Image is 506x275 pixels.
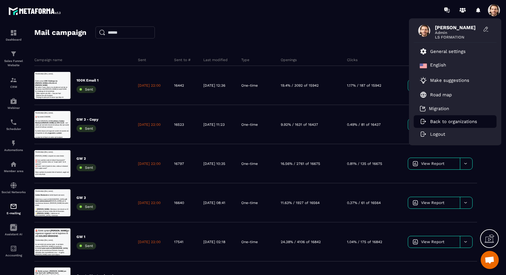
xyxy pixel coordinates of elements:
[9,64,49,70] strong: [PERSON_NAME]
[38,49,81,54] span: , unë do të mbaj një
[10,245,17,252] img: accountant
[3,19,91,31] strong: Sezoni i fundit i 100K Challenge
[481,251,499,269] div: Ouvrir le chat
[3,3,117,12] p: Pershendetje, {{first_name}} !
[2,93,26,114] a: automationsautomationsWebinar
[3,3,117,10] p: Përshëndetje {{first_name}},
[408,119,460,130] a: View Report
[2,219,26,240] a: Assistant AI
[408,236,460,248] a: View Report
[174,161,184,166] p: 16797
[435,30,480,35] span: Admin
[34,26,86,39] h2: Mail campaign
[241,161,258,166] p: One-time
[430,131,445,137] p: Logout
[2,233,26,236] p: Assistant AI
[22,64,111,70] strong: i vetmi event në [GEOGRAPHIC_DATA]
[77,195,96,200] p: GW 3
[138,161,161,166] p: [DATE] 22:00
[9,57,49,63] strong: [PERSON_NAME]
[3,49,10,54] span: Më
[85,244,93,248] span: Sent
[2,156,26,177] a: automationsautomationsMember area
[174,200,184,205] p: 16640
[138,200,161,205] p: [DATE] 22:00
[430,78,469,83] p: Make suggestions
[2,177,26,198] a: social-networksocial-networkSocial Networks
[77,156,96,161] p: GW 2
[34,57,62,62] p: Campaign name
[203,83,225,88] p: [DATE] 12:36
[3,57,117,131] p: 💬 : “Në [PERSON_NAME] krijova listën time me 3 ide biznesi dhe zgjodha një që është e realizueshm...
[3,86,101,98] em: “Sekretet e Crypto për [PERSON_NAME] Para Online”
[9,78,49,83] strong: [PERSON_NAME]
[85,205,93,209] span: Sent
[54,26,101,31] strong: 19 [PERSON_NAME]
[3,30,117,70] p: ❌ A po vazhdon ende të luftosh financiarisht? ❌ Ende i premton vetes se “muajin tjetër” do të vep...
[174,57,191,62] p: Sent to #
[241,57,249,62] p: Type
[241,122,258,127] p: One-time
[421,161,444,166] span: View Report
[15,79,117,99] li: Investosh në mënyrë të sigurt në crypto pa rrezikuar gjithçka
[3,66,117,79] p: Nëse vazhdon të presësh, asgjë nuk do të ndryshojë.
[15,22,79,30] strong: GOLDEN WEEKEND
[408,80,460,91] a: View Report
[203,161,225,166] p: [DATE] 10:35
[430,49,466,54] p: General settings
[2,25,26,46] a: formationformationDashboard
[10,161,17,168] img: automations
[10,97,17,105] img: automations
[50,35,65,40] strong: FALAS
[241,83,258,88] p: One-time
[3,30,117,64] p: Është hera e parë në [GEOGRAPHIC_DATA] që [PERSON_NAME] për të transformuar biznesin, [PERSON_NAM...
[421,239,444,244] span: View Report
[3,70,117,111] p: Nëse vazhdon të presësh dhe të hezitosh, asgjë nuk do të ndryshojë. Do të kalojë edhe një vit tje...
[3,64,117,84] p: Ky është shansi yt të sigurosh vendin në eventin më të fuqishëm të vitit për .
[281,200,320,205] p: 11.63% / 1927 of 16564
[3,18,117,25] p: Ji i sinqertë me veten:
[3,37,117,43] p: {{first_name}},
[430,92,452,97] p: Road map
[85,87,93,91] span: Sent
[281,161,320,166] p: 16.56% / 2761 of 16675
[10,29,17,36] img: formation
[2,135,26,156] a: automationsautomationsAutomations
[408,197,460,209] a: View Report
[408,158,460,169] a: View Report
[2,72,26,93] a: formationformationCRM
[3,22,86,35] em: “Sekretet e Crypto për [PERSON_NAME] Para Online”
[347,83,381,88] p: 1.17% / 187 of 15942
[2,169,26,173] p: Member area
[420,119,477,124] a: Back to organizations
[3,48,117,61] p: Në vetëm 2 javë, zbulo si ta shndërrosh një ide në një biznes real [PERSON_NAME] të arrijë €100K.
[45,17,61,22] strong: FALAS
[3,3,117,12] p: Pershendetje {{first_name}} ,
[138,122,161,127] p: [DATE] 22:00
[281,122,318,127] p: 9.92% / 1631 of 16437
[2,148,26,152] p: Automations
[2,114,26,135] a: schedulerschedulerScheduler
[281,83,319,88] p: 19.4% / 3092 of 15942
[413,161,418,166] img: icon
[420,106,449,112] a: Migration
[138,83,161,88] p: [DATE] 22:00
[3,31,39,36] strong: 100K Challenge
[3,37,117,43] p: Pershendetje {{first_name}},
[430,62,446,70] p: English
[420,77,483,84] a: Make suggestions
[10,119,17,126] img: scheduler
[3,9,117,35] h3: 🚨 Është zyrtare: [PERSON_NAME] po hap dyert për një : .
[54,4,110,11] strong: [PERSON_NAME]
[421,200,444,205] span: View Report
[3,3,117,31] p: 🚨 Është zyrtare: po organizon ngjarjen më të fuqishme të vitit: .
[10,50,17,57] img: formation
[3,3,117,23] p: Pershendetje {{first_name}}, Ky Challenge është !
[77,234,96,239] p: GW 1
[347,161,382,166] p: 0.81% / 135 of 16675
[2,212,26,215] p: E-mailing
[10,140,17,147] img: automations
[347,57,358,62] p: Clicks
